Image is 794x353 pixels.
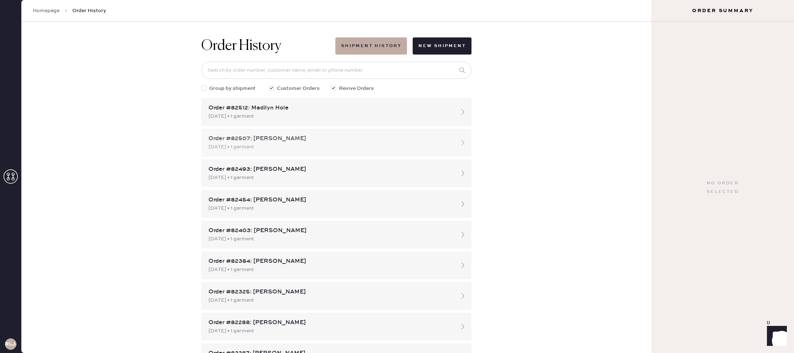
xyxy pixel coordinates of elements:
[208,134,452,143] div: Order #82507: [PERSON_NAME]
[208,327,452,335] div: [DATE] • 1 garment
[208,235,452,243] div: [DATE] • 1 garment
[208,143,452,151] div: [DATE] • 1 garment
[33,7,60,14] a: Homepage
[208,318,452,327] div: Order #82288: [PERSON_NAME]
[208,104,452,112] div: Order #82512: Madilyn Hole
[208,165,452,174] div: Order #82493: [PERSON_NAME]
[208,112,452,120] div: [DATE] • 1 garment
[339,85,374,92] span: Revive Orders
[208,257,452,266] div: Order #82384: [PERSON_NAME]
[208,174,452,181] div: [DATE] • 1 garment
[208,288,452,296] div: Order #82325: [PERSON_NAME]
[72,7,106,14] span: Order History
[5,342,16,347] h3: RLJA
[208,196,452,204] div: Order #82454: [PERSON_NAME]
[651,7,794,14] h3: Order Summary
[760,321,791,352] iframe: Front Chat
[201,62,471,79] input: Search by order number, customer name, email or phone number
[209,85,256,92] span: Group by shipment
[208,226,452,235] div: Order #82403: [PERSON_NAME]
[208,204,452,212] div: [DATE] • 1 garment
[208,296,452,304] div: [DATE] • 1 garment
[413,37,471,55] button: New Shipment
[277,85,320,92] span: Customer Orders
[201,37,281,55] h1: Order History
[335,37,407,55] button: Shipment History
[208,266,452,273] div: [DATE] • 1 garment
[707,179,739,196] div: No order selected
